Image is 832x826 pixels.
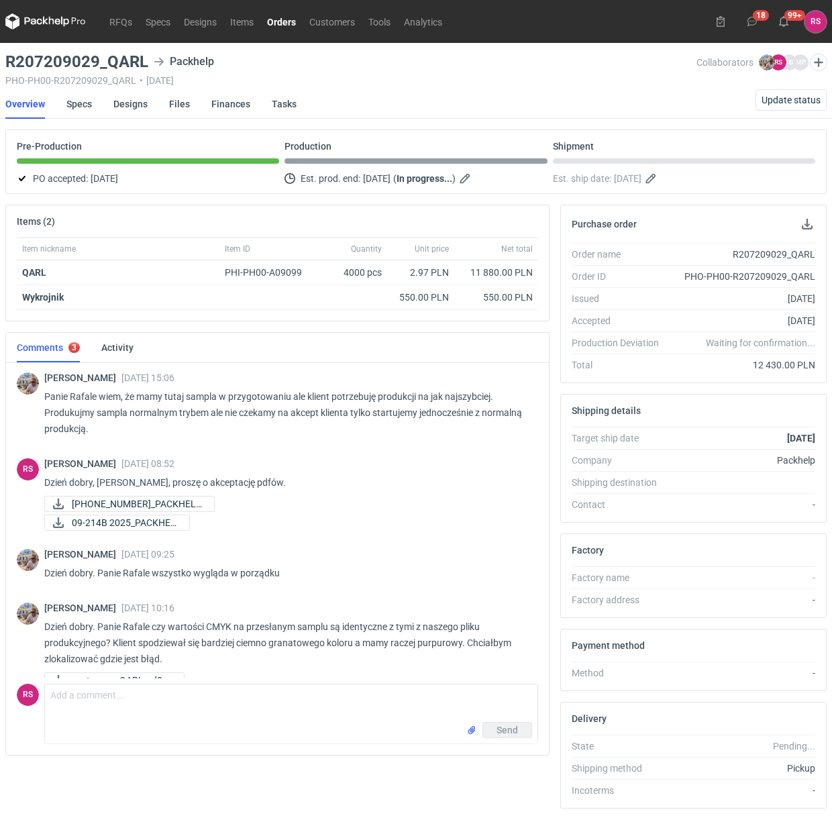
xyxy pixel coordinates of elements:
div: - [669,784,815,797]
div: custom____QARL__d0__oR207209029.pdf [44,672,178,688]
span: [PHONE_NUMBER]_PACKHELP... [72,497,203,511]
div: 550.00 PLN [393,291,449,304]
span: [DATE] 15:06 [121,372,174,383]
div: Issued [572,292,669,305]
div: - [669,571,815,584]
em: ( [393,173,397,184]
a: Comments3 [17,333,80,362]
span: [DATE] 08:52 [121,458,174,469]
a: Customers [303,13,362,30]
div: Factory address [572,593,669,607]
div: Pickup [669,762,815,775]
div: Contact [572,498,669,511]
a: Designs [177,13,223,30]
strong: [DATE] [787,433,815,444]
div: Production Deviation [572,336,669,350]
div: 4000 pcs [320,260,387,285]
img: Michał Palasek [17,372,39,395]
a: Designs [113,89,148,119]
button: Send [482,722,532,738]
div: Accepted [572,314,669,327]
span: [PERSON_NAME] [44,372,121,383]
div: Packhelp [154,54,214,70]
div: PHO-PH00-R207209029_QARL [DATE] [5,75,696,86]
div: 550.00 PLN [460,291,533,304]
button: Update status [756,89,827,111]
figcaption: RS [770,54,786,70]
div: - [669,593,815,607]
p: Panie Rafale wiem, że mamy tutaj sampla w przygotowaniu ale klient potrzebuję produkcji na jak na... [44,389,527,437]
svg: Packhelp Pro [5,13,86,30]
figcaption: MP [792,54,809,70]
div: Rafał Stani [17,458,39,480]
p: Pre-Production [17,141,82,152]
div: PHI-PH00-A09099 [225,266,315,279]
p: Dzień dobry, [PERSON_NAME], proszę o akceptację pdfów. [44,474,527,491]
span: Collaborators [696,57,753,68]
strong: QARL [22,267,46,278]
h2: Purchase order [572,219,637,229]
div: 09-214 2025_PACKHELP 320x265x60 _QARL AW.pdf [44,496,178,512]
img: Michał Palasek [17,603,39,625]
span: [DATE] [91,170,118,187]
span: Quantity [351,244,382,254]
span: [DATE] [614,170,641,187]
button: RS [804,11,827,33]
div: [DATE] [669,292,815,305]
span: • [140,75,143,86]
strong: In progress... [397,173,452,184]
div: Est. ship date: [553,170,815,187]
div: Method [572,666,669,680]
span: [PERSON_NAME] [44,603,121,613]
a: Specs [66,89,92,119]
div: Packhelp [669,454,815,467]
a: Activity [101,333,134,362]
p: Dzień dobry. Panie Rafale wszystko wygląda w porządku [44,565,527,581]
a: 09-214B 2025_PACKHEL... [44,515,190,531]
div: Shipping destination [572,476,669,489]
figcaption: RS [17,458,39,480]
span: 09-214B 2025_PACKHEL... [72,515,178,530]
a: [PHONE_NUMBER]_PACKHELP... [44,496,215,512]
div: 2.97 PLN [393,266,449,279]
button: 99+ [773,11,794,32]
div: PHO-PH00-R207209029_QARL [669,270,815,283]
p: Dzień dobry. Panie Rafale czy wartości CMYK na przesłanym samplu są identyczne z tymi z naszego p... [44,619,527,667]
p: Shipment [553,141,594,152]
div: Shipping method [572,762,669,775]
span: Item nickname [22,244,76,254]
span: [DATE] 10:16 [121,603,174,613]
h2: Items (2) [17,216,55,227]
a: Finances [211,89,250,119]
button: Edit estimated shipping date [644,170,660,187]
img: Michał Palasek [17,549,39,571]
div: PO accepted: [17,170,279,187]
button: Download PO [799,216,815,232]
span: Send [497,725,518,735]
div: R207209029_QARL [669,248,815,261]
em: Pending... [773,741,815,752]
a: Tools [362,13,397,30]
div: Rafał Stani [17,684,39,706]
a: Orders [260,13,303,30]
div: Order ID [572,270,669,283]
div: Company [572,454,669,467]
span: Net total [501,244,533,254]
a: Tasks [272,89,297,119]
h2: Factory [572,545,604,556]
button: Edit estimated production end date [458,170,474,187]
div: [DATE] [669,314,815,327]
div: Target ship date [572,431,669,445]
a: custom____QARL__d0__... [44,672,185,688]
span: Update status [762,95,821,105]
button: Edit collaborators [810,54,827,71]
div: Est. prod. end: [284,170,547,187]
div: 3 [72,343,76,352]
a: Files [169,89,190,119]
span: [DATE] 09:25 [121,549,174,560]
strong: Wykrojnik [22,292,64,303]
